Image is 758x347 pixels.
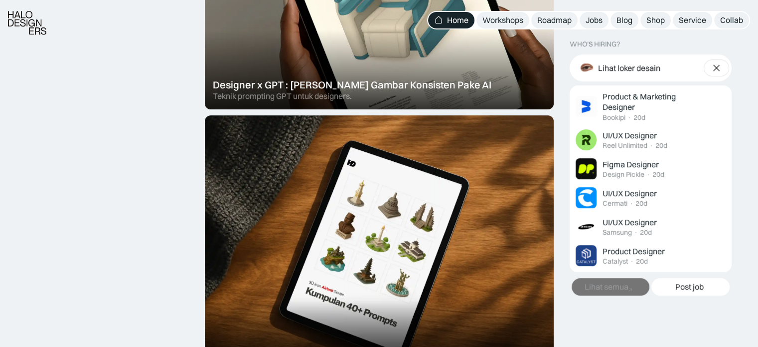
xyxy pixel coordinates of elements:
div: · [630,257,634,266]
div: WHO’S HIRING? [570,40,620,48]
div: 20d [636,257,648,266]
a: Lihat semua [572,278,650,296]
a: Post job [651,278,730,296]
a: Blog [610,12,638,28]
div: Cermati [603,199,627,208]
div: Blog [616,15,632,25]
div: UI/UX Designer [603,188,657,198]
div: · [649,141,653,150]
div: 20d [640,228,652,237]
div: Workshops [482,15,523,25]
img: Job Image [576,216,597,237]
div: Roadmap [537,15,572,25]
div: Reel Unlimited [603,141,647,150]
img: Job Image [576,187,597,208]
img: Job Image [576,245,597,266]
div: Figma Designer [603,159,659,169]
div: Shop [646,15,665,25]
a: Roadmap [531,12,578,28]
div: 20d [633,113,645,121]
div: 20d [652,170,664,179]
div: 20d [635,199,647,208]
div: · [629,199,633,208]
div: Product & Marketing Designer [603,91,705,112]
a: Home [428,12,474,28]
div: Home [447,15,468,25]
div: Lihat loker desain [598,62,660,73]
div: Samsung [603,228,632,237]
a: Workshops [476,12,529,28]
div: Bookipi [603,113,625,121]
a: Shop [640,12,671,28]
div: Lihat semua [585,282,628,292]
a: Service [673,12,712,28]
div: UI/UX Designer [603,217,657,227]
div: · [634,228,638,237]
div: 20d [655,141,667,150]
div: Service [679,15,706,25]
div: Post job [675,282,704,292]
img: Job Image [576,158,597,179]
div: Collab [720,15,743,25]
div: Jobs [586,15,603,25]
a: Collab [714,12,749,28]
div: Product Designer [603,246,665,256]
div: UI/UX Designer [603,130,657,140]
a: Job ImageUI/UX DesignerSamsung·20d [572,212,730,241]
div: Catalyst [603,257,628,266]
img: Job Image [576,96,597,117]
div: · [627,113,631,121]
img: Job Image [576,129,597,150]
a: Job ImageProduct DesignerCatalyst·20d [572,241,730,270]
a: Job ImageUI/UX DesignerReel Unlimited·20d [572,125,730,154]
div: Design Pickle [603,170,644,179]
a: Jobs [580,12,608,28]
div: · [646,170,650,179]
a: Job ImageUI/UX DesignerCermati·20d [572,183,730,212]
a: Job ImageFigma DesignerDesign Pickle·20d [572,154,730,183]
a: Job ImageProduct & Marketing DesignerBookipi·20d [572,87,730,125]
